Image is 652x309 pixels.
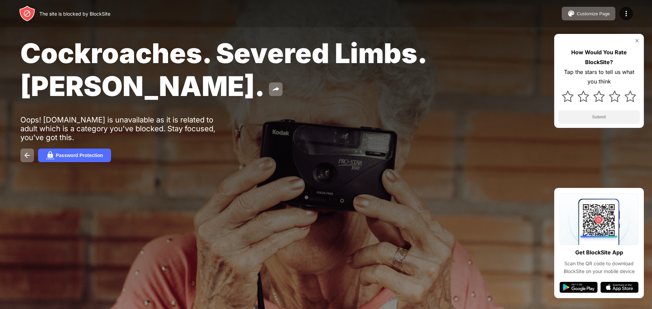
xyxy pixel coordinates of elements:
img: rate-us-close.svg [634,38,640,43]
button: Customize Page [562,7,615,20]
img: password.svg [46,151,54,159]
div: Scan the QR code to download BlockSite on your mobile device [560,260,638,275]
img: google-play.svg [560,282,598,293]
div: Tap the stars to tell us what you think [558,67,640,87]
img: menu-icon.svg [622,9,630,18]
img: star.svg [578,91,589,102]
img: star.svg [593,91,605,102]
img: qrcode.svg [560,193,638,245]
div: Customize Page [577,11,610,16]
div: Password Protection [56,153,103,158]
div: How Would You Rate BlockSite? [558,47,640,67]
img: app-store.svg [600,282,638,293]
img: star.svg [624,91,636,102]
div: Get BlockSite App [575,248,623,257]
button: Password Protection [38,149,111,162]
img: share.svg [272,85,280,93]
span: Cockroaches. Severed Limbs. [PERSON_NAME]. [20,37,426,102]
div: Oops! [DOMAIN_NAME] is unavailable as it is related to adult which is a category you've blocked. ... [20,115,230,142]
img: back.svg [23,151,31,159]
img: pallet.svg [567,9,575,18]
button: Submit [558,110,640,124]
img: star.svg [562,91,574,102]
img: header-logo.svg [19,5,35,22]
div: The site is blocked by BlockSite [39,11,110,17]
img: star.svg [609,91,620,102]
